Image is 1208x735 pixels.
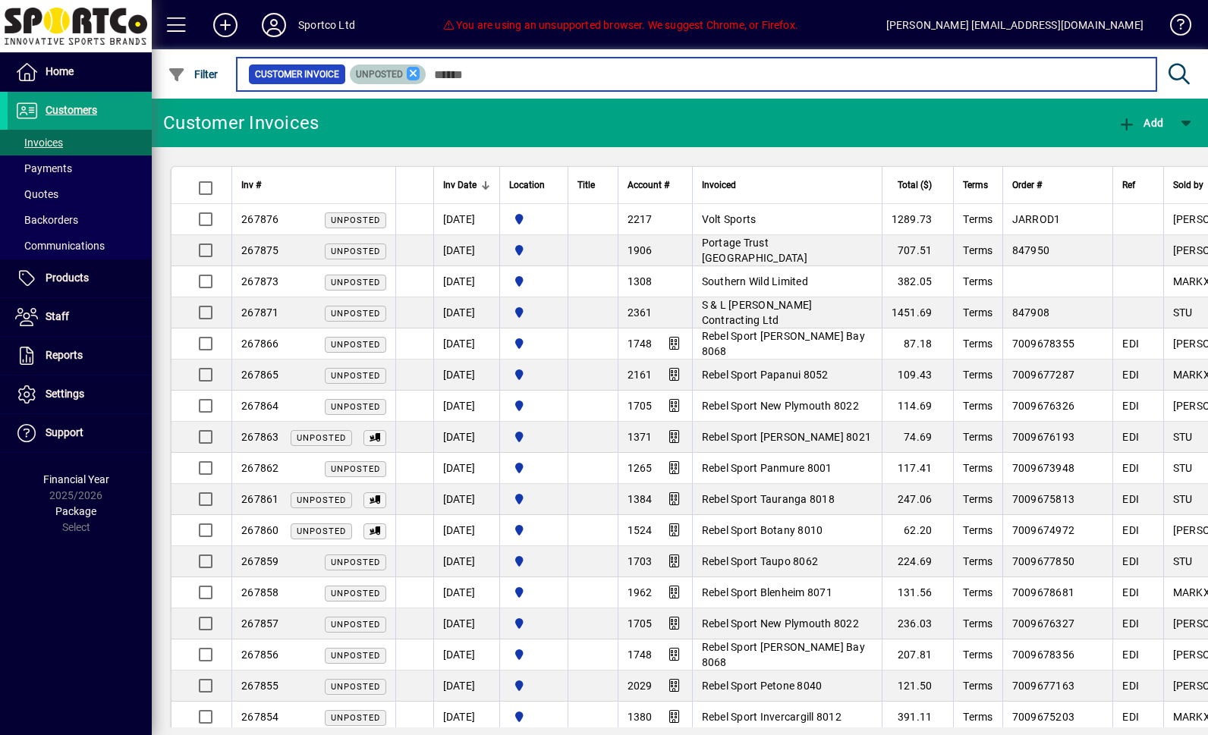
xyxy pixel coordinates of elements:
[577,177,609,193] div: Title
[433,577,499,608] td: [DATE]
[1122,177,1153,193] div: Ref
[241,524,279,536] span: 267860
[331,682,380,692] span: Unposted
[46,310,69,322] span: Staff
[963,244,993,256] span: Terms
[1012,338,1075,350] span: 7009678355
[433,484,499,515] td: [DATE]
[1122,586,1139,598] span: EDI
[1122,400,1139,412] span: EDI
[628,338,653,350] span: 1748
[628,462,653,474] span: 1265
[433,422,499,453] td: [DATE]
[241,493,279,505] span: 267861
[702,237,807,264] span: Portage Trust [GEOGRAPHIC_DATA]
[331,558,380,567] span: Unposted
[241,400,279,412] span: 267864
[55,505,96,517] span: Package
[168,68,219,80] span: Filter
[963,213,993,225] span: Terms
[46,272,89,284] span: Products
[702,493,835,505] span: Rebel Sport Tauranga 8018
[963,275,993,287] span: Terms
[963,586,993,598] span: Terms
[509,177,545,193] span: Location
[1122,649,1139,661] span: EDI
[509,646,558,663] span: Sportco Ltd Warehouse
[509,553,558,570] span: Sportco Ltd Warehouse
[1012,177,1104,193] div: Order #
[241,177,386,193] div: Inv #
[882,391,954,422] td: 114.69
[15,162,72,174] span: Payments
[331,340,380,350] span: Unposted
[702,555,819,567] span: Rebel Sport Taupo 8062
[241,213,279,225] span: 267876
[1012,431,1075,443] span: 7009676193
[43,473,109,485] span: Financial Year
[1173,555,1193,567] span: STU
[241,338,279,350] span: 267866
[963,493,993,505] span: Terms
[628,711,653,723] span: 1380
[1173,462,1193,474] span: STU
[702,213,757,225] span: Volt Sports
[702,711,842,723] span: Rebel Sport Invercargill 8012
[8,130,152,155] a: Invoices
[509,304,558,321] span: Sportco Ltd Warehouse
[882,484,954,515] td: 247.06
[1012,213,1061,225] span: JARROD1
[331,215,380,225] span: Unposted
[433,546,499,577] td: [DATE]
[882,702,954,733] td: 391.11
[628,586,653,598] span: 1962
[882,235,954,266] td: 707.51
[1173,493,1193,505] span: STU
[1012,177,1042,193] span: Order #
[46,349,83,361] span: Reports
[433,639,499,671] td: [DATE]
[963,680,993,692] span: Terms
[433,515,499,546] td: [DATE]
[702,177,736,193] span: Invoiced
[628,617,653,630] span: 1705
[350,64,426,84] mat-chip: Customer Invoice Status: Unposted
[509,522,558,539] span: Sportco Ltd Warehouse
[1122,493,1139,505] span: EDI
[331,247,380,256] span: Unposted
[963,462,993,474] span: Terms
[433,608,499,639] td: [DATE]
[433,204,499,235] td: [DATE]
[8,337,152,375] a: Reports
[241,586,279,598] span: 267858
[331,464,380,474] span: Unposted
[882,515,954,546] td: 62.20
[241,711,279,723] span: 267854
[8,155,152,181] a: Payments
[241,275,279,287] span: 267873
[509,366,558,383] span: Sportco Ltd Warehouse
[255,67,339,82] span: Customer Invoice
[433,266,499,297] td: [DATE]
[1173,306,1193,319] span: STU
[1114,109,1167,137] button: Add
[15,240,105,252] span: Communications
[1122,177,1135,193] span: Ref
[241,649,279,661] span: 267856
[1012,400,1075,412] span: 7009676326
[297,526,346,536] span: Unposted
[433,360,499,391] td: [DATE]
[882,453,954,484] td: 117.41
[1122,369,1139,381] span: EDI
[702,617,859,630] span: Rebel Sport New Plymouth 8022
[628,213,653,225] span: 2217
[628,524,653,536] span: 1524
[15,137,63,149] span: Invoices
[1012,586,1075,598] span: 7009678681
[702,680,823,692] span: Rebel Sport Petone 8040
[882,577,954,608] td: 131.56
[331,651,380,661] span: Unposted
[509,460,558,476] span: Sportco Ltd Warehouse
[628,177,669,193] span: Account #
[241,244,279,256] span: 267875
